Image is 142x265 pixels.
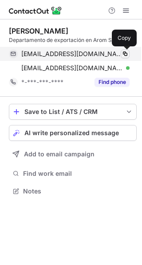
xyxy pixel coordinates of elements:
[24,129,119,136] span: AI write personalized message
[23,170,133,178] span: Find work email
[9,26,68,35] div: [PERSON_NAME]
[9,146,137,162] button: Add to email campaign
[9,167,137,180] button: Find work email
[21,50,123,58] span: [EMAIL_ADDRESS][DOMAIN_NAME]
[24,108,121,115] div: Save to List / ATS / CRM
[9,185,137,197] button: Notes
[95,78,130,87] button: Reveal Button
[24,151,95,158] span: Add to email campaign
[9,104,137,120] button: save-profile-one-click
[9,125,137,141] button: AI write personalized message
[9,36,137,44] div: Departamento de exportación en Arom S.A.
[9,5,62,16] img: ContactOut v5.3.10
[21,64,123,72] span: [EMAIL_ADDRESS][DOMAIN_NAME]
[23,187,133,195] span: Notes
